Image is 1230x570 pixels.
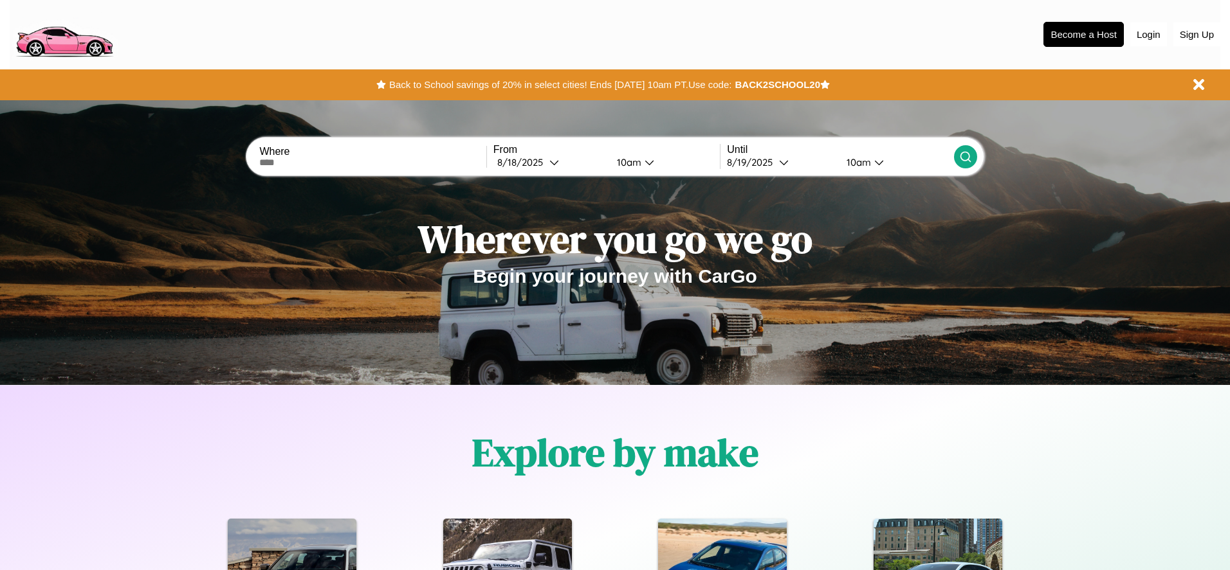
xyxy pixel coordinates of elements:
h1: Explore by make [472,426,758,479]
button: 10am [836,156,953,169]
img: logo [10,6,118,60]
button: Become a Host [1043,22,1124,47]
button: Back to School savings of 20% in select cities! Ends [DATE] 10am PT.Use code: [386,76,735,94]
button: 8/18/2025 [493,156,607,169]
b: BACK2SCHOOL20 [735,79,820,90]
div: 10am [840,156,874,168]
div: 8 / 18 / 2025 [497,156,549,168]
button: Sign Up [1173,22,1220,46]
label: From [493,144,720,156]
label: Until [727,144,953,156]
div: 8 / 19 / 2025 [727,156,779,168]
button: 10am [607,156,720,169]
div: 10am [610,156,645,168]
label: Where [259,146,486,157]
button: Login [1130,22,1167,46]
